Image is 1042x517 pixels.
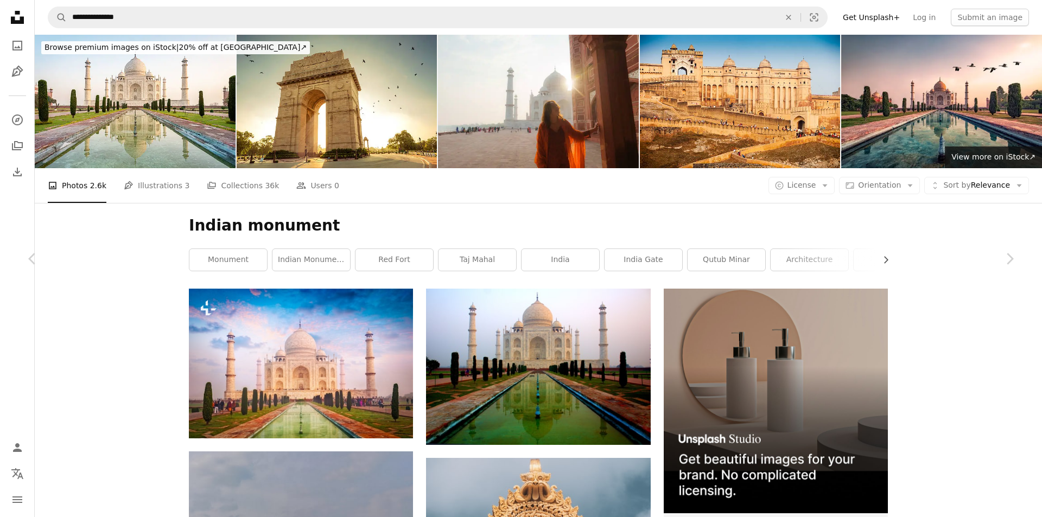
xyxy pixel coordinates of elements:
[688,249,765,271] a: qutub minar
[237,35,437,168] img: India Gate
[272,249,350,271] a: indian monuments
[876,249,888,271] button: scroll list to the right
[35,35,236,168] img: Taj Mahal Monument at Sunrise Agra, India
[771,249,848,271] a: architecture
[439,249,516,271] a: taj mahal
[189,289,413,438] img: Taj Mahal. Indian Symbol and famous tourist destination - India travel background. Agra, India
[951,9,1029,26] button: Submit an image
[522,249,599,271] a: india
[787,181,816,189] span: License
[189,359,413,368] a: Taj Mahal. Indian Symbol and famous tourist destination - India travel background. Agra, India
[296,168,339,203] a: Users 0
[426,289,650,445] img: Taj Mahal, India
[7,463,28,484] button: Language
[7,135,28,157] a: Collections
[951,152,1035,161] span: View more on iStock ↗
[265,180,279,192] span: 36k
[438,35,639,168] img: Woman exploring Taj Mahal at sunrise, India
[943,180,1010,191] span: Relevance
[426,362,650,372] a: Taj Mahal, India
[7,489,28,510] button: Menu
[854,249,931,271] a: building
[977,207,1042,311] a: Next
[768,177,835,194] button: License
[7,61,28,82] a: Illustrations
[189,216,888,235] h1: Indian monument
[7,161,28,183] a: Download History
[334,180,339,192] span: 0
[836,9,906,26] a: Get Unsplash+
[48,7,828,28] form: Find visuals sitewide
[45,43,179,52] span: Browse premium images on iStock |
[124,168,189,203] a: Illustrations 3
[48,7,67,28] button: Search Unsplash
[777,7,800,28] button: Clear
[945,146,1042,168] a: View more on iStock↗
[35,35,316,61] a: Browse premium images on iStock|20% off at [GEOGRAPHIC_DATA]↗
[185,180,190,192] span: 3
[355,249,433,271] a: red fort
[207,168,279,203] a: Collections 36k
[839,177,920,194] button: Orientation
[7,437,28,458] a: Log in / Sign up
[7,109,28,131] a: Explore
[605,249,682,271] a: india gate
[189,249,267,271] a: monument
[858,181,901,189] span: Orientation
[801,7,827,28] button: Visual search
[664,289,888,513] img: file-1715714113747-b8b0561c490eimage
[7,35,28,56] a: Photos
[45,43,307,52] span: 20% off at [GEOGRAPHIC_DATA] ↗
[943,181,970,189] span: Sort by
[906,9,942,26] a: Log in
[841,35,1042,168] img: Taj Mahal mausoleum in Agra
[924,177,1029,194] button: Sort byRelevance
[640,35,841,168] img: Amber Fort, Jaipur, India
